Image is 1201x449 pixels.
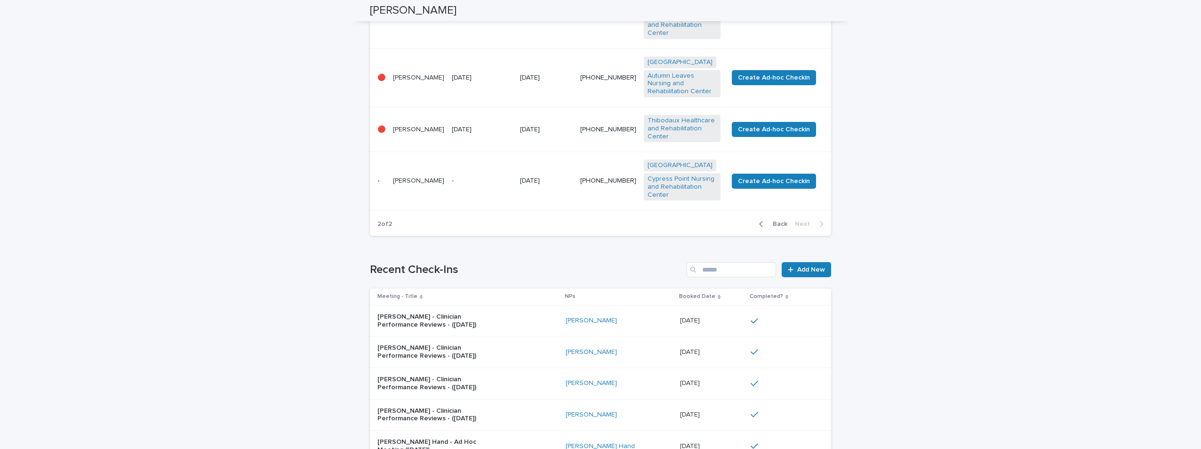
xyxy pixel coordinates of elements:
p: [PERSON_NAME] - Clinician Performance Reviews - ([DATE]) [377,344,495,360]
p: [DATE] [520,126,572,134]
a: [PHONE_NUMBER] [580,126,636,133]
p: [DATE] [680,409,702,419]
button: Create Ad-hoc Checkin [732,174,816,189]
p: 2 of 2 [370,213,400,236]
p: Completed? [750,291,783,302]
p: [PERSON_NAME] - Clinician Performance Reviews - ([DATE]) [377,376,495,392]
p: 🔴 [377,126,385,134]
a: [PERSON_NAME] [566,411,617,419]
tr: [PERSON_NAME] - Clinician Performance Reviews - ([DATE])[PERSON_NAME] [DATE][DATE] [370,368,831,400]
span: Create Ad-hoc Checkin [738,73,810,82]
tr: 🔴[PERSON_NAME][DATE][DATE][PHONE_NUMBER]Thibodaux Healthcare and Rehabilitation Center Create Ad-... [370,107,831,152]
tr: 🔴[PERSON_NAME][DATE][DATE][PHONE_NUMBER][GEOGRAPHIC_DATA] Autumn Leaves Nursing and Rehabilitatio... [370,48,831,107]
tr: [PERSON_NAME] - Clinician Performance Reviews - ([DATE])[PERSON_NAME] [DATE][DATE] [370,337,831,368]
span: Add New [797,266,825,273]
p: Booked Date [679,291,715,302]
button: Back [752,220,791,228]
span: Next [795,221,816,227]
span: Create Ad-hoc Checkin [738,125,810,134]
p: NPs [565,291,576,302]
p: [DATE] [520,177,572,185]
p: [DATE] [520,74,572,82]
a: Autumn Leaves Nursing and Rehabilitation Center [648,72,717,96]
a: Thibodaux Healthcare and Rehabilitation Center [648,117,717,140]
a: [PHONE_NUMBER]‬ [580,177,636,184]
p: [DATE] [452,126,512,134]
button: Create Ad-hoc Checkin [732,70,816,85]
h1: Recent Check-Ins [370,263,683,277]
a: [PERSON_NAME] [566,379,617,387]
p: [PERSON_NAME] [393,126,444,134]
p: - [377,177,385,185]
p: [DATE] [680,377,702,387]
a: [PERSON_NAME] [566,317,617,325]
a: [PHONE_NUMBER] [580,74,636,81]
tr: [PERSON_NAME] - Clinician Performance Reviews - ([DATE])[PERSON_NAME] [DATE][DATE] [370,305,831,337]
p: [PERSON_NAME] [393,177,444,185]
button: Create Ad-hoc Checkin [732,122,816,137]
span: Back [767,221,787,227]
p: - [452,177,512,185]
p: 🔴 [377,74,385,82]
input: Search [687,262,776,277]
button: Next [791,220,831,228]
p: [DATE] [680,346,702,356]
h2: [PERSON_NAME] [370,4,456,17]
a: [PERSON_NAME] [566,348,617,356]
tr: [PERSON_NAME] - Clinician Performance Reviews - ([DATE])[PERSON_NAME] [DATE][DATE] [370,399,831,431]
a: Add New [782,262,831,277]
span: Create Ad-hoc Checkin [738,176,810,186]
p: [DATE] [452,74,512,82]
a: Belle Teche Nursing and Rehabilitation Center [648,13,717,37]
p: [DATE] [680,315,702,325]
a: [GEOGRAPHIC_DATA] [648,58,713,66]
tr: -[PERSON_NAME]-[DATE][PHONE_NUMBER]‬[GEOGRAPHIC_DATA] Cypress Point Nursing and Rehabilitation Ce... [370,152,831,210]
p: [PERSON_NAME] [393,74,444,82]
p: [PERSON_NAME] - Clinician Performance Reviews - ([DATE]) [377,407,495,423]
p: Meeting - Title [377,291,417,302]
a: Cypress Point Nursing and Rehabilitation Center [648,175,717,199]
p: [PERSON_NAME] - Clinician Performance Reviews - ([DATE]) [377,313,495,329]
a: [GEOGRAPHIC_DATA] [648,161,713,169]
